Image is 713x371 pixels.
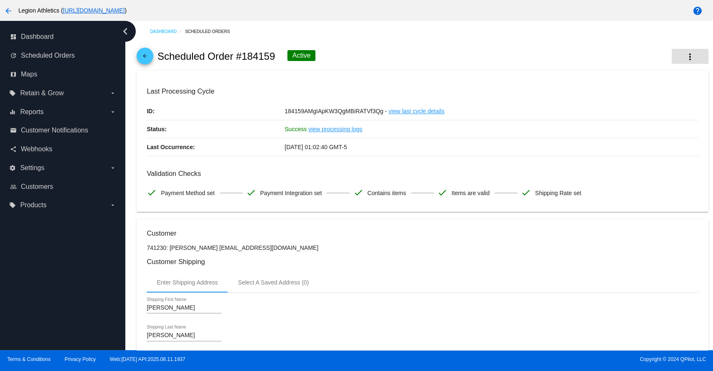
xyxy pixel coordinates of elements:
[10,52,17,59] i: update
[246,188,256,198] mat-icon: check
[21,183,53,191] span: Customers
[388,102,444,120] a: view last cycle details
[147,244,698,251] p: 741230: [PERSON_NAME] [EMAIL_ADDRESS][DOMAIN_NAME]
[21,52,75,59] span: Scheduled Orders
[147,229,698,237] h3: Customer
[147,258,698,266] h3: Customer Shipping
[685,52,695,62] mat-icon: more_vert
[9,109,16,115] i: equalizer
[308,120,362,138] a: view processing logs
[693,6,703,16] mat-icon: help
[157,51,275,62] h2: Scheduled Order #184159
[21,127,88,134] span: Customer Notifications
[452,184,490,202] span: Items are valid
[109,109,116,115] i: arrow_drop_down
[63,7,125,14] a: [URL][DOMAIN_NAME]
[284,126,307,132] span: Success
[147,138,284,156] p: Last Occurrence:
[119,25,132,38] i: chevron_left
[10,49,116,62] a: update Scheduled Orders
[21,145,52,153] span: Webhooks
[147,170,698,178] h3: Validation Checks
[150,25,185,38] a: Dashboard
[10,180,116,193] a: people_outline Customers
[18,7,127,14] span: Legion Athletics ( )
[238,279,309,286] div: Select A Saved Address (0)
[147,120,284,138] p: Status:
[147,305,222,311] input: Shipping First Name
[521,188,531,198] mat-icon: check
[65,356,96,362] a: Privacy Policy
[157,279,218,286] div: Enter Shipping Address
[147,188,157,198] mat-icon: check
[21,71,37,78] span: Maps
[284,144,347,150] span: [DATE] 01:02:40 GMT-5
[10,33,17,40] i: dashboard
[110,356,185,362] a: Web:[DATE] API:2025.08.11.1937
[20,164,44,172] span: Settings
[3,6,13,16] mat-icon: arrow_back
[7,356,51,362] a: Terms & Conditions
[10,71,17,78] i: map
[20,201,46,209] span: Products
[147,102,284,120] p: ID:
[109,165,116,171] i: arrow_drop_down
[9,202,16,208] i: local_offer
[109,90,116,97] i: arrow_drop_down
[535,184,581,202] span: Shipping Rate set
[21,33,53,41] span: Dashboard
[20,108,43,116] span: Reports
[260,184,322,202] span: Payment Integration set
[185,25,237,38] a: Scheduled Orders
[147,87,698,95] h3: Last Processing Cycle
[140,53,150,63] mat-icon: arrow_back
[20,89,63,97] span: Retain & Grow
[147,332,222,339] input: Shipping Last Name
[367,184,406,202] span: Contains items
[10,142,116,156] a: share Webhooks
[284,108,387,114] span: 184159AMgIApKW3QgMBiRATVf3Qg -
[9,165,16,171] i: settings
[9,90,16,97] i: local_offer
[109,202,116,208] i: arrow_drop_down
[364,356,706,362] span: Copyright © 2024 QPilot, LLC
[10,124,116,137] a: email Customer Notifications
[287,50,316,61] div: Active
[10,183,17,190] i: people_outline
[10,68,116,81] a: map Maps
[10,127,17,134] i: email
[10,146,17,152] i: share
[161,184,214,202] span: Payment Method set
[437,188,447,198] mat-icon: check
[353,188,363,198] mat-icon: check
[10,30,116,43] a: dashboard Dashboard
